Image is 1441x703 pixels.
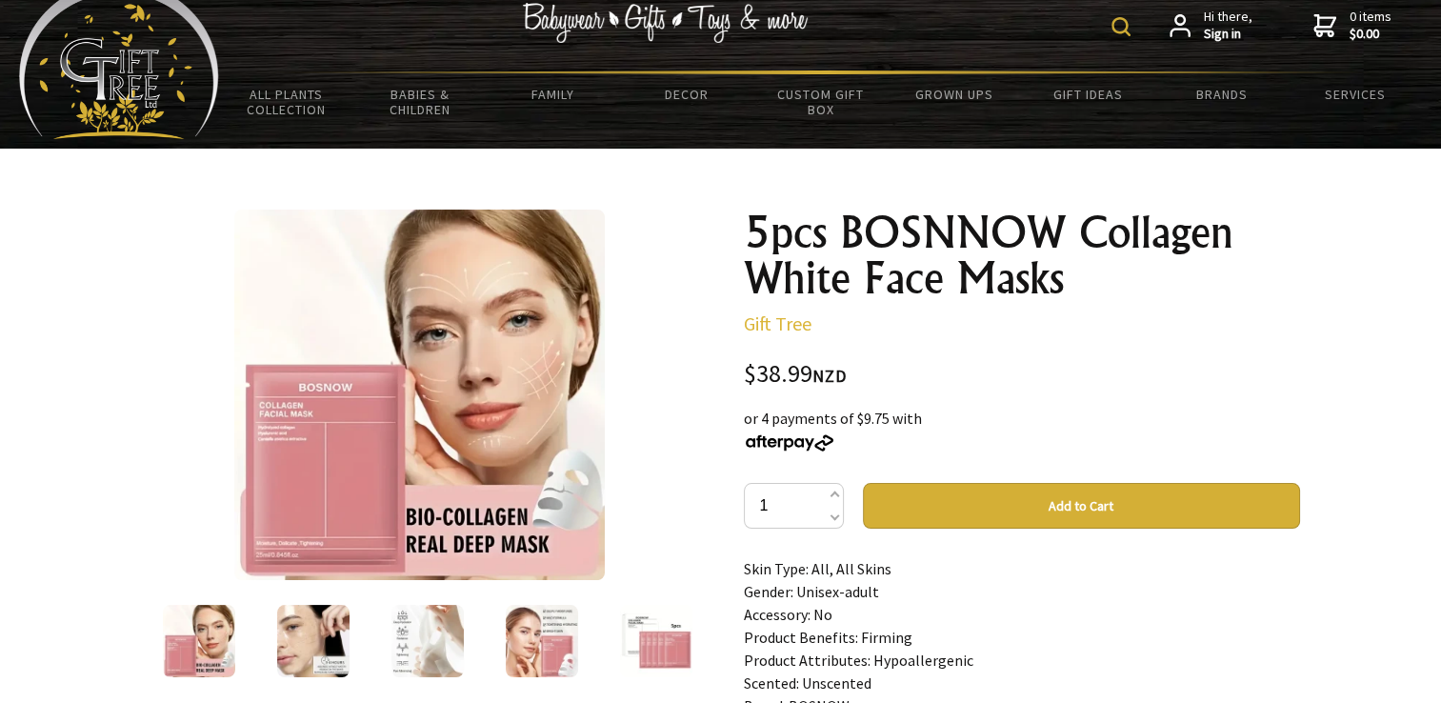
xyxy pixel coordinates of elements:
img: product search [1111,17,1131,36]
a: Hi there,Sign in [1170,9,1252,42]
a: Grown Ups [888,74,1021,114]
div: or 4 payments of $9.75 with [744,407,1300,452]
a: 0 items$0.00 [1313,9,1391,42]
strong: $0.00 [1350,26,1391,43]
a: Decor [620,74,753,114]
img: Babywear - Gifts - Toys & more [523,3,809,43]
a: Custom Gift Box [753,74,887,130]
button: Add to Cart [863,483,1300,529]
h1: 5pcs BOSNNOW Collagen White Face Masks [744,210,1300,301]
img: Afterpay [744,434,835,452]
a: Babies & Children [352,74,486,130]
a: Family [487,74,620,114]
a: Gift Ideas [1021,74,1154,114]
img: 5pcs BOSNNOW Collagen White Face Masks [506,605,578,677]
a: All Plants Collection [219,74,352,130]
img: 5pcs BOSNNOW Collagen White Face Masks [234,210,605,580]
span: Hi there, [1204,9,1252,42]
strong: Sign in [1204,26,1252,43]
span: 0 items [1350,8,1391,42]
img: 5pcs BOSNNOW Collagen White Face Masks [620,605,692,677]
a: Gift Tree [744,311,811,335]
a: Brands [1154,74,1288,114]
img: 5pcs BOSNNOW Collagen White Face Masks [163,605,235,677]
span: NZD [812,365,847,387]
img: 5pcs BOSNNOW Collagen White Face Masks [277,605,350,677]
div: $38.99 [744,362,1300,388]
a: Services [1289,74,1422,114]
img: 5pcs BOSNNOW Collagen White Face Masks [391,605,464,677]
